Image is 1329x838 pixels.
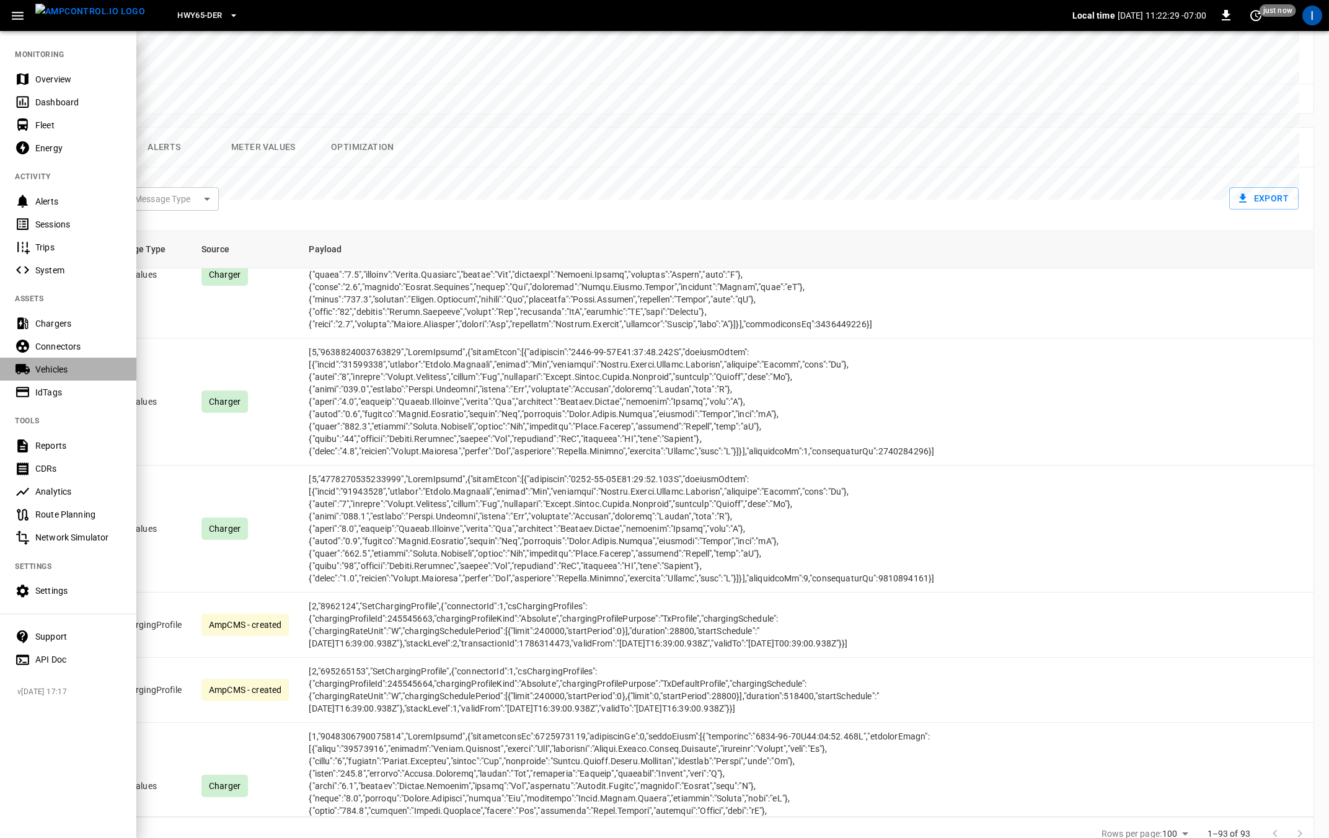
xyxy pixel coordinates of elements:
div: Settings [35,584,121,597]
span: v [DATE] 17:17 [17,686,126,699]
button: set refresh interval [1246,6,1266,25]
div: Connectors [35,340,121,353]
div: Sessions [35,218,121,231]
div: Overview [35,73,121,86]
div: Reports [35,439,121,452]
div: Analytics [35,485,121,498]
div: Energy [35,142,121,154]
div: Vehicles [35,363,121,376]
div: CDRs [35,462,121,475]
div: Alerts [35,195,121,208]
p: Local time [1072,9,1115,22]
div: Support [35,630,121,643]
div: profile-icon [1302,6,1322,25]
span: just now [1260,4,1296,17]
p: [DATE] 11:22:29 -07:00 [1118,9,1206,22]
div: Chargers [35,317,121,330]
div: Dashboard [35,96,121,108]
div: Fleet [35,119,121,131]
div: Network Simulator [35,531,121,544]
div: Route Planning [35,508,121,521]
div: API Doc [35,653,121,666]
span: HWY65-DER [177,9,222,23]
div: Trips [35,241,121,254]
div: System [35,264,121,276]
div: IdTags [35,386,121,399]
img: ampcontrol.io logo [35,4,145,19]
